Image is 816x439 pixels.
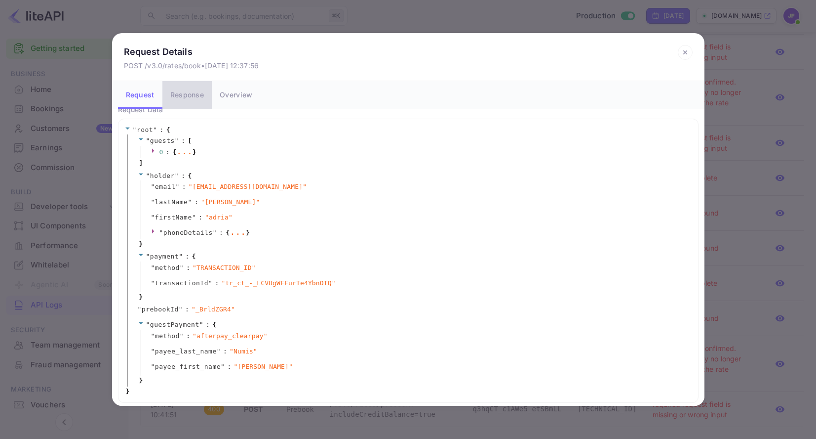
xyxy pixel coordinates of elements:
[199,321,203,328] span: "
[186,263,190,273] span: :
[146,137,150,144] span: "
[155,213,192,222] span: firstName
[213,229,217,236] span: "
[186,331,190,341] span: :
[118,104,699,115] p: Request Data
[185,305,189,314] span: :
[155,197,188,207] span: lastName
[138,376,143,386] span: }
[189,182,307,192] span: " [EMAIL_ADDRESS][DOMAIN_NAME] "
[221,363,225,370] span: "
[142,305,179,314] span: prebookId
[151,332,155,340] span: "
[193,147,196,157] span: }
[124,387,130,396] span: }
[180,264,184,271] span: "
[146,253,150,260] span: "
[155,362,221,372] span: payee_first_name
[193,331,268,341] span: " afterpay_clearpay "
[181,171,185,181] span: :
[151,363,155,370] span: "
[179,253,183,260] span: "
[175,137,179,144] span: "
[212,320,216,330] span: {
[185,252,189,262] span: :
[221,278,335,288] span: " tr_ct_-_LCVUgWFFurTe4YbnOTQ "
[137,126,153,133] span: root
[208,279,212,287] span: "
[155,331,180,341] span: method
[219,228,223,238] span: :
[246,228,250,238] span: }
[159,148,163,156] span: 0
[166,125,170,135] span: {
[138,306,142,313] span: "
[151,279,155,287] span: "
[205,213,233,222] span: " adria "
[151,214,155,221] span: "
[188,136,192,146] span: [
[227,362,231,372] span: :
[182,182,186,192] span: :
[175,183,179,190] span: "
[155,263,180,273] span: method
[201,197,260,207] span: " [PERSON_NAME] "
[133,126,137,133] span: "
[206,320,210,330] span: :
[146,321,150,328] span: "
[163,229,213,236] span: phoneDetails
[192,305,235,314] span: " _BrldZGR4 "
[176,149,193,154] div: ...
[212,81,260,109] button: Overview
[138,292,143,302] span: }
[188,171,192,181] span: {
[155,347,217,356] span: payee_last_name
[138,239,143,249] span: }
[180,332,184,340] span: "
[118,81,162,109] button: Request
[151,348,155,355] span: "
[151,198,155,206] span: "
[175,172,179,179] span: "
[150,321,199,328] span: guestPayment
[146,172,150,179] span: "
[153,126,157,133] span: "
[150,253,179,260] span: payment
[194,197,198,207] span: :
[159,229,163,236] span: "
[192,214,196,221] span: "
[155,278,208,288] span: transactionId
[172,147,176,157] span: {
[193,263,256,273] span: " TRANSACTION_ID "
[215,278,219,288] span: :
[181,136,185,146] span: :
[230,229,246,234] div: ...
[151,264,155,271] span: "
[179,306,183,313] span: "
[151,183,155,190] span: "
[192,252,196,262] span: {
[226,228,230,238] span: {
[124,60,259,71] p: POST /v3.0/rates/book • [DATE] 12:37:56
[198,213,202,222] span: :
[217,348,221,355] span: "
[159,125,163,135] span: :
[138,158,143,168] span: ]
[223,347,227,356] span: :
[230,347,257,356] span: " Numis "
[188,198,192,206] span: "
[150,137,175,144] span: guests
[162,81,212,109] button: Response
[150,172,175,179] span: holder
[124,45,259,58] p: Request Details
[233,362,293,372] span: " [PERSON_NAME] "
[155,182,176,192] span: email
[166,147,170,157] span: :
